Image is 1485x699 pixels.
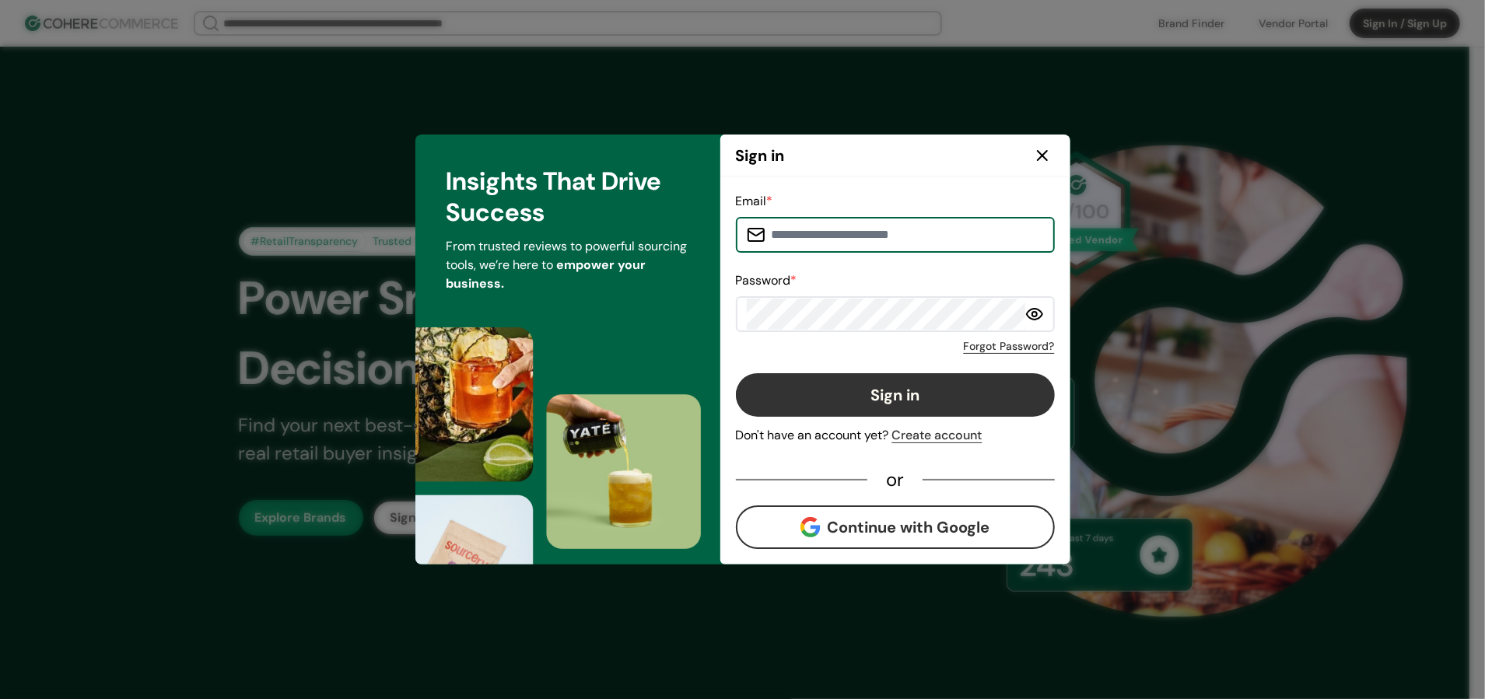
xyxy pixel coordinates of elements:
[867,473,923,487] div: or
[736,144,785,167] h2: Sign in
[736,426,1055,445] div: Don't have an account yet?
[736,505,1055,549] button: Continue with Google
[736,193,773,209] label: Email
[447,166,689,228] h3: Insights That Drive Success
[892,426,982,445] div: Create account
[736,373,1055,417] button: Sign in
[736,272,797,288] label: Password
[964,338,1055,355] a: Forgot Password?
[447,237,689,293] p: From trusted reviews to powerful sourcing tools, we’re here to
